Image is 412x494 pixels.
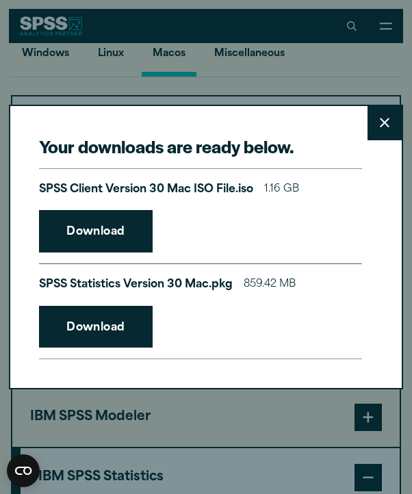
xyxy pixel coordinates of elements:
[7,454,40,487] button: Open CMP widget
[39,275,233,295] p: SPSS Statistics Version 30 Mac.pkg
[264,180,299,200] span: 1.16 GB
[7,454,40,487] div: CookieBot Widget Contents
[7,454,40,487] svg: CookieBot Widget Icon
[39,306,153,348] a: Download
[39,135,362,158] h2: Your downloads are ready below.
[39,180,253,200] p: SPSS Client Version 30 Mac ISO File.iso
[39,210,153,252] a: Download
[244,275,296,295] span: 859.42 MB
